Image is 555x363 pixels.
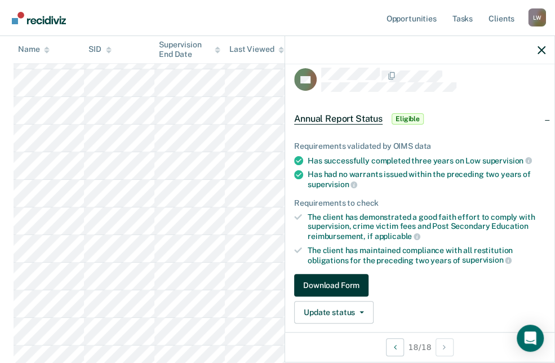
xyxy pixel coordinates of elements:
div: Name [18,45,50,55]
span: Eligible [392,113,424,125]
div: SID [88,45,112,55]
span: supervision [482,156,532,165]
div: The client has demonstrated a good faith effort to comply with supervision, crime victim fees and... [308,213,545,241]
div: Open Intercom Messenger [517,325,544,352]
div: Last Viewed [229,45,284,55]
button: Previous Opportunity [386,338,404,356]
button: Update status [294,301,374,324]
div: Requirements to check [294,198,545,208]
button: Download Form [294,274,368,296]
div: L W [528,8,546,26]
div: 18 / 18 [285,332,554,362]
div: Has successfully completed three years on Low [308,156,545,166]
div: The client has maintained compliance with all restitution obligations for the preceding two years of [308,246,545,265]
a: Navigate to form link [294,274,545,296]
span: supervision [462,255,512,264]
span: applicable [375,232,420,241]
span: Annual Report Status [294,113,383,125]
div: Annual Report StatusEligible [285,101,554,137]
div: Supervision End Date [159,40,220,59]
img: Recidiviz [12,12,66,24]
span: supervision [308,180,357,189]
button: Profile dropdown button [528,8,546,26]
div: Has had no warrants issued within the preceding two years of [308,170,545,189]
div: Requirements validated by OIMS data [294,141,545,151]
button: Next Opportunity [436,338,454,356]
